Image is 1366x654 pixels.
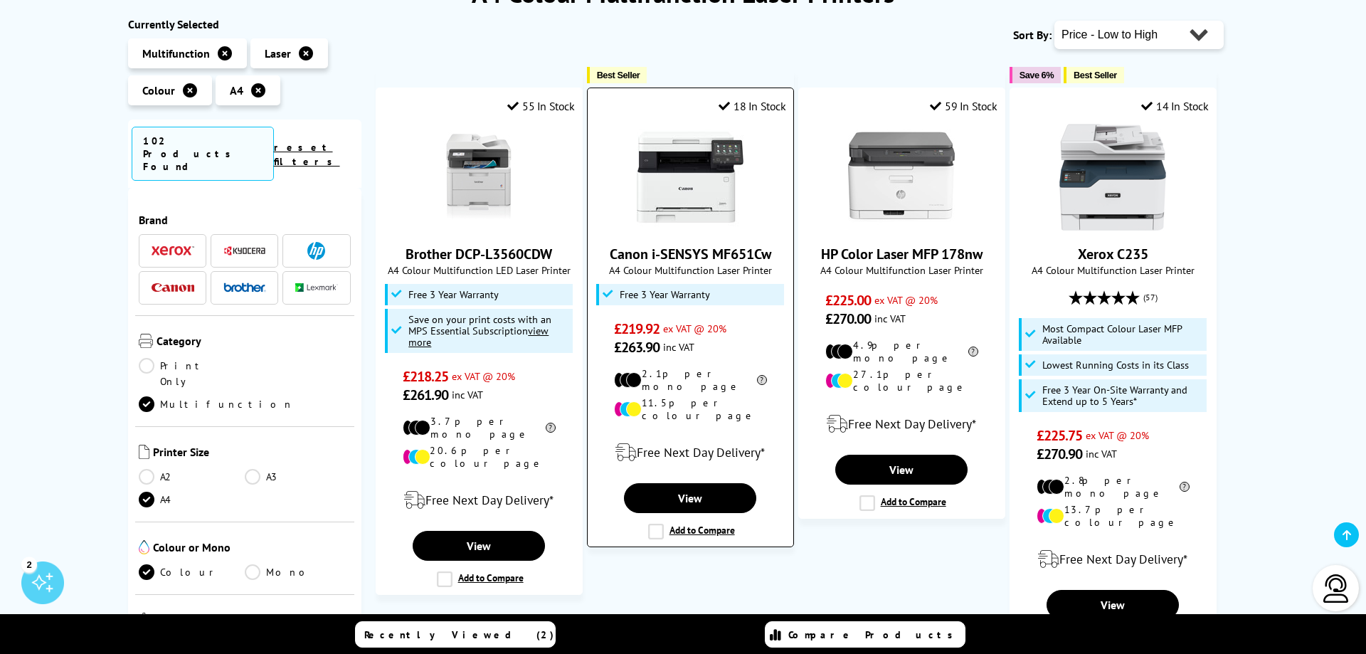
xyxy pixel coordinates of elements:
div: modal_delivery [383,480,575,520]
a: Xerox C235 [1059,219,1166,233]
li: 2.1p per mono page [614,367,767,393]
span: Printer Size [153,445,351,462]
a: View [624,483,756,513]
span: Category [157,334,351,351]
span: A4 Colour Multifunction LED Laser Printer [383,263,575,277]
img: Kyocera [223,246,266,256]
span: ex VAT @ 20% [663,322,726,335]
a: Recently Viewed (2) [355,621,556,648]
span: Best Seller [1074,70,1117,80]
span: Free 3 Year Warranty [408,289,499,300]
span: £218.25 [403,367,449,386]
div: 55 In Stock [507,99,574,113]
img: user-headset-light.svg [1322,574,1350,603]
a: reset filters [274,141,340,168]
div: Currently Selected [128,17,361,31]
span: £219.92 [614,320,660,338]
span: Free 3 Year On-Site Warranty and Extend up to 5 Years* [1042,384,1203,407]
div: modal_delivery [806,404,997,444]
a: HP Color Laser MFP 178nw [821,245,983,263]
a: Canon i-SENSYS MF651Cw [610,245,771,263]
span: inc VAT [1086,447,1117,460]
span: inc VAT [874,312,906,325]
label: Add to Compare [437,571,524,587]
a: HP Color Laser MFP 178nw [848,219,955,233]
span: A4 Colour Multifunction Laser Printer [1017,263,1209,277]
span: Save on your print costs with an MPS Essential Subscription [408,312,551,349]
span: Most Compact Colour Laser MFP Available [1042,323,1203,346]
span: A4 Colour Multifunction Laser Printer [595,263,786,277]
div: 14 In Stock [1141,99,1208,113]
a: Xerox C235 [1078,245,1148,263]
span: Compare Products [788,628,960,641]
span: inc VAT [663,340,694,354]
span: £225.00 [825,291,872,310]
label: Add to Compare [859,495,946,511]
a: Brother DCP-L3560CDW [425,219,532,233]
a: View [835,455,968,485]
span: Sort By: [1013,28,1052,42]
img: Colour or Mono [139,540,149,554]
span: Brand [139,213,351,227]
span: £225.75 [1037,426,1083,445]
div: 18 In Stock [719,99,785,113]
div: modal_delivery [1017,539,1209,579]
img: Xerox C235 [1059,124,1166,231]
button: Save 6% [1010,67,1061,83]
span: Lowest Running Costs in its Class [1042,359,1189,371]
a: A3 [245,469,351,485]
a: View [1047,590,1179,620]
li: 20.6p per colour page [403,444,556,470]
span: A4 [230,83,243,97]
a: Lexmark [295,279,338,297]
div: 59 In Stock [930,99,997,113]
span: (57) [1143,284,1158,311]
button: Best Seller [587,67,647,83]
a: Mono [245,564,351,580]
span: £270.00 [825,310,872,328]
span: Recently Viewed (2) [364,628,554,641]
span: Multifunction [142,46,210,60]
span: Save 6% [1020,70,1054,80]
li: 11.5p per colour page [614,396,767,422]
img: Brother [223,283,266,292]
img: HP [307,242,325,260]
img: Lexmark [295,283,338,292]
img: Category [139,334,153,348]
span: ex VAT @ 20% [452,369,515,383]
span: Colour or Mono [153,540,351,557]
img: Xerox [152,246,194,255]
img: Canon i-SENSYS MF651Cw [637,124,743,231]
span: inc VAT [452,388,483,401]
a: Compare Products [765,621,965,648]
span: 102 Products Found [132,127,274,181]
img: Technology [139,613,159,629]
span: A4 Colour Multifunction Laser Printer [806,263,997,277]
img: Brother DCP-L3560CDW [425,124,532,231]
a: Canon [152,279,194,297]
span: Laser [265,46,291,60]
li: 2.8p per mono page [1037,474,1190,500]
a: View [413,531,545,561]
li: 27.1p per colour page [825,368,978,394]
div: 2 [21,557,37,572]
a: Brother [223,279,266,297]
span: Best Seller [597,70,640,80]
a: HP [295,242,338,260]
label: Add to Compare [648,524,735,539]
a: Kyocera [223,242,266,260]
img: Canon [152,283,194,292]
li: 3.7p per mono page [403,415,556,441]
div: modal_delivery [595,433,786,473]
button: Best Seller [1064,67,1124,83]
span: Colour [142,83,175,97]
li: 4.9p per mono page [825,339,978,364]
a: Colour [139,564,245,580]
img: HP Color Laser MFP 178nw [848,124,955,231]
a: Print Only [139,358,245,389]
a: A4 [139,492,245,507]
a: Brother DCP-L3560CDW [406,245,552,263]
span: Free 3 Year Warranty [620,289,710,300]
a: Canon i-SENSYS MF651Cw [637,219,743,233]
a: A2 [139,469,245,485]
